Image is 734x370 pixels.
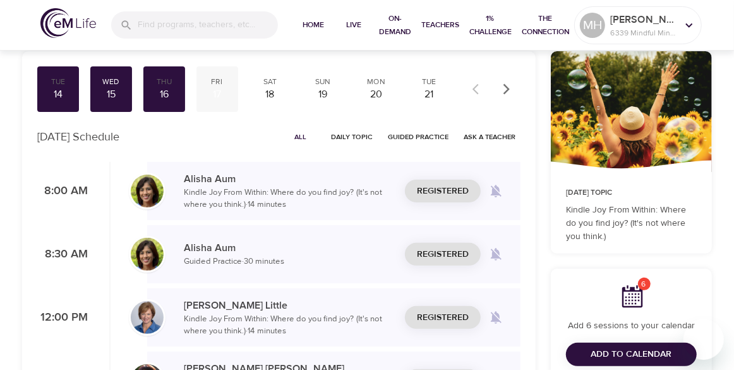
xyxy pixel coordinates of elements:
[566,204,697,244] p: Kindle Joy From Within: Where do you find joy? (It's not where you think.)
[148,87,180,102] div: 16
[95,77,127,87] div: Wed
[286,131,316,143] span: All
[184,256,395,268] p: Guided Practice · 30 minutes
[131,301,164,334] img: Kerry_Little_Headshot_min.jpg
[481,176,511,206] span: Remind me when a class goes live every Wednesday at 8:00 AM
[405,306,481,330] button: Registered
[417,183,469,199] span: Registered
[610,12,677,27] p: [PERSON_NAME] back East
[591,347,672,362] span: Add to Calendar
[360,87,392,102] div: 20
[469,12,512,39] span: 1% Challenge
[95,87,127,102] div: 15
[255,87,286,102] div: 18
[202,77,233,87] div: Fri
[417,310,469,326] span: Registered
[405,243,481,266] button: Registered
[184,171,395,187] p: Alisha Aum
[383,127,454,147] button: Guided Practice
[566,187,697,199] p: [DATE] Topic
[184,240,395,256] p: Alisha Aum
[298,18,328,32] span: Home
[138,11,278,39] input: Find programs, teachers, etc...
[421,18,459,32] span: Teachers
[184,187,395,211] p: Kindle Joy From Within: Where do you find joy? (It's not where you think.) · 14 minutes
[42,87,74,102] div: 14
[42,77,74,87] div: Tue
[580,13,605,38] div: MH
[37,128,119,145] p: [DATE] Schedule
[417,247,469,262] span: Registered
[638,278,651,290] span: 6
[184,298,395,313] p: [PERSON_NAME] Little
[566,343,697,366] button: Add to Calendar
[379,12,411,39] span: On-Demand
[280,127,321,147] button: All
[360,77,392,87] div: Mon
[481,239,511,269] span: Remind me when a class goes live every Wednesday at 8:30 AM
[326,127,378,147] button: Daily Topic
[331,131,373,143] span: Daily Topic
[339,18,369,32] span: Live
[459,127,520,147] button: Ask a Teacher
[413,87,445,102] div: 21
[131,175,164,207] img: Alisha%20Aum%208-9-21.jpg
[37,246,88,263] p: 8:30 AM
[131,238,164,271] img: Alisha%20Aum%208-9-21.jpg
[202,87,233,102] div: 17
[40,8,96,38] img: logo
[481,302,511,333] span: Remind me when a class goes live every Wednesday at 12:00 PM
[413,77,445,87] div: Tue
[37,309,88,326] p: 12:00 PM
[37,183,88,200] p: 8:00 AM
[610,27,677,39] p: 6339 Mindful Minutes
[255,77,286,87] div: Sat
[522,12,569,39] span: The Connection
[683,319,724,360] iframe: Button to launch messaging window
[307,87,339,102] div: 19
[184,313,395,338] p: Kindle Joy From Within: Where do you find joy? (It's not where you think.) · 14 minutes
[148,77,180,87] div: Thu
[405,180,481,203] button: Registered
[566,319,697,333] p: Add 6 sessions to your calendar
[388,131,448,143] span: Guided Practice
[307,77,339,87] div: Sun
[464,131,515,143] span: Ask a Teacher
